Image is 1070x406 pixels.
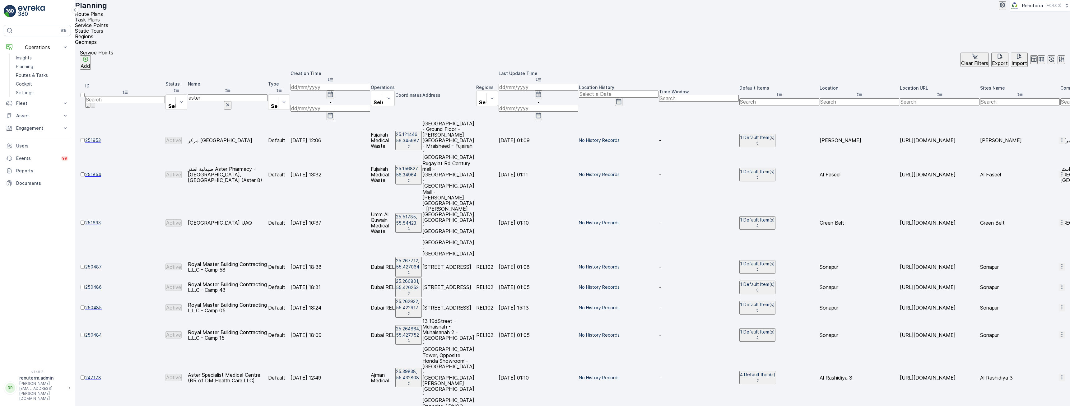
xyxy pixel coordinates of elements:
[476,298,498,317] td: REL102
[268,189,290,256] td: Default
[740,134,775,141] p: 1 Default Item(s)
[16,44,58,50] p: Operations
[740,217,775,223] p: 1 Default Item(s)
[291,189,370,256] td: [DATE] 10:37
[291,84,370,91] input: dd/mm/yyyy
[659,89,739,95] p: Time Window
[4,177,71,189] a: Documents
[18,5,45,17] img: logo_light-DOdMpM7g.png
[659,278,739,297] td: -
[85,305,165,311] a: 250485
[80,50,113,55] p: Service Points
[739,328,775,342] button: 1 Default Item(s)
[268,121,290,160] td: Default
[166,220,181,226] p: Active
[740,329,775,335] p: 1 Default Item(s)
[739,216,775,230] button: 1 Default Item(s)
[291,352,370,403] td: [DATE] 12:49
[75,28,103,34] span: Static Tours
[980,257,1060,277] td: Sonapur
[422,189,476,256] td: Mall - [PERSON_NAME][GEOGRAPHIC_DATA] - [PERSON_NAME][GEOGRAPHIC_DATA] [GEOGRAPHIC_DATA] - [GEOGR...
[900,352,979,403] td: [URL][DOMAIN_NAME]
[371,298,395,317] td: Dubai REL
[396,326,421,338] p: 25.264864, 55.427752
[740,281,775,287] p: 1 Default Item(s)
[659,161,739,189] td: -
[980,298,1060,317] td: Sonapur
[422,161,476,189] td: Rugaylat Rd Century mall - [GEOGRAPHIC_DATA] - [GEOGRAPHIC_DATA]
[16,63,33,70] p: Planning
[499,70,578,77] p: Last Update Time
[291,257,370,277] td: [DATE] 18:38
[659,121,739,160] td: -
[961,53,989,67] button: Clear Filters
[291,105,370,112] input: dd/mm/yyyy
[75,39,97,45] span: Geomaps
[188,189,267,256] td: [GEOGRAPHIC_DATA] UAQ
[395,325,422,345] button: 25.264864, 55.427752
[579,220,658,226] p: No History Records
[476,84,498,91] p: Regions
[16,155,57,161] p: Events
[739,260,775,273] button: 1 Default Item(s)
[165,374,182,381] button: Active
[166,138,181,143] p: Active
[188,257,267,277] td: Royal Master Building Contracting L.L.C - Camp 58
[13,54,71,62] a: Insights
[13,88,71,97] a: Settings
[395,278,422,297] button: 25.266801, 55.426253
[85,375,165,381] a: 247178
[16,72,48,78] p: Routes & Tasks
[75,33,93,40] span: Regions
[85,83,165,89] p: ID
[900,278,979,297] td: [URL][DOMAIN_NAME]
[579,91,658,97] input: Select a Date
[422,298,476,317] td: [STREET_ADDRESS]
[374,100,390,105] p: Select
[166,284,181,290] p: Active
[75,16,100,23] span: Task Plans
[188,121,267,160] td: مركز [GEOGRAPHIC_DATA]
[371,257,395,277] td: Dubai REL
[499,298,578,317] td: [DATE] 15:13
[395,165,422,184] button: 25.156827, 56.34964
[476,257,498,277] td: REL102
[188,298,267,317] td: Royal Master Building Contracting L.L.C - Camp 05
[579,375,658,381] p: No History Records
[739,134,775,147] button: 1 Default Item(s)
[165,171,182,178] button: Active
[268,318,290,352] td: Default
[980,189,1060,256] td: Green Belt
[268,352,290,403] td: Default
[371,161,395,189] td: Fujairah Medical Waste
[85,137,165,143] a: 251953
[820,98,899,105] input: Search
[371,189,395,256] td: Umm Al Quwain Medical Waste
[268,81,290,87] p: Type
[268,161,290,189] td: Default
[820,189,899,256] td: Green Belt
[13,80,71,88] a: Cockpit
[165,304,182,311] button: Active
[740,301,775,308] p: 1 Default Item(s)
[188,318,267,352] td: Royal Master Building Contracting L.L.C - Camp 15
[85,220,165,226] span: 251693
[268,278,290,297] td: Default
[740,371,775,378] p: 4 Default Item(s)
[579,284,658,290] p: No History Records
[85,264,165,270] a: 250487
[85,171,165,178] a: 251854
[371,121,395,160] td: Fujairah Medical Waste
[395,298,422,317] button: 25.262932, 55.422917
[422,92,476,98] p: Address
[499,105,578,112] input: dd/mm/yyyy
[820,352,899,403] td: Al Rashidiya 3
[396,214,421,226] p: 25.51785, 55.54423
[579,264,658,270] p: No History Records
[1010,2,1020,9] img: Screenshot_2024-07-26_at_13.33.01.png
[371,352,395,403] td: Ajman Medical
[422,257,476,277] td: [STREET_ADDRESS]
[739,301,775,314] button: 1 Default Item(s)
